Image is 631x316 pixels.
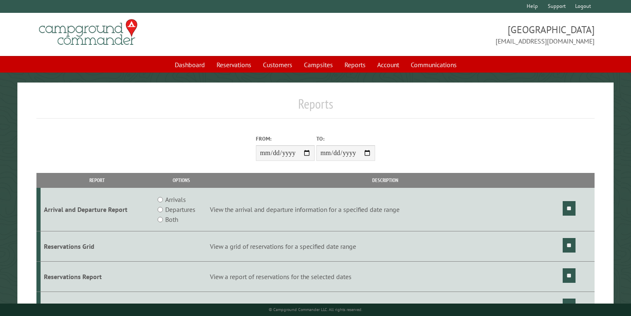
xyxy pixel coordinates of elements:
span: [GEOGRAPHIC_DATA] [EMAIL_ADDRESS][DOMAIN_NAME] [315,23,595,46]
label: Arrivals [165,194,186,204]
a: Reservations [212,57,256,73]
label: Both [165,214,178,224]
th: Options [154,173,209,187]
label: To: [316,135,375,143]
td: View a grid of reservations for a specified date range [209,231,561,262]
a: Campsites [299,57,338,73]
th: Report [41,173,154,187]
h1: Reports [36,96,595,119]
a: Communications [406,57,462,73]
a: Reports [340,57,371,73]
label: Departures [165,204,195,214]
a: Dashboard [170,57,210,73]
th: Description [209,173,561,187]
td: View the arrival and departure information for a specified date range [209,188,561,231]
img: Campground Commander [36,16,140,49]
a: Customers [258,57,297,73]
td: Reservations Report [41,261,154,292]
td: Arrival and Departure Report [41,188,154,231]
td: Reservations Grid [41,231,154,262]
td: View a report of reservations for the selected dates [209,261,561,292]
a: Account [372,57,404,73]
small: © Campground Commander LLC. All rights reserved. [269,307,362,312]
label: From: [256,135,315,143]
